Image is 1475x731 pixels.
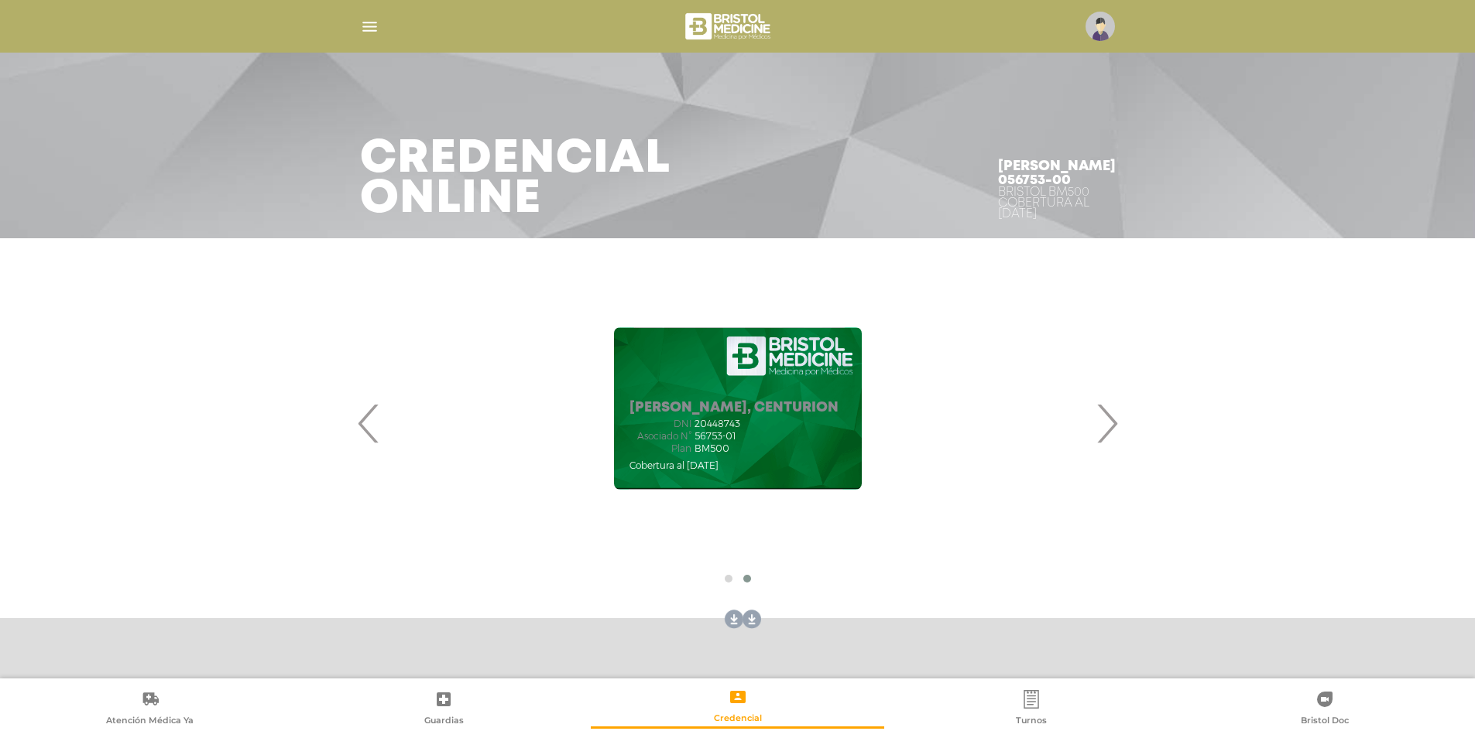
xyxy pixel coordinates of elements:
span: 20448743 [695,418,740,429]
span: 56753-01 [695,431,736,442]
a: Turnos [884,689,1178,729]
a: Credencial [591,687,884,726]
a: Atención Médica Ya [3,689,297,729]
img: Cober_menu-lines-white.svg [360,17,379,36]
span: Plan [629,443,691,454]
span: Asociado N° [629,431,691,442]
span: Cobertura al [DATE] [629,459,719,471]
div: Bristol BM500 Cobertura al [DATE] [998,187,1116,220]
span: Atención Médica Ya [106,715,194,729]
span: Next [1092,381,1122,465]
span: Guardias [424,715,464,729]
img: profile-placeholder.svg [1086,12,1115,41]
h4: [PERSON_NAME] 056753-00 [998,159,1116,187]
h5: [PERSON_NAME], CENTURION [629,400,839,417]
span: BM500 [695,443,729,454]
h3: Credencial Online [360,139,671,220]
span: Bristol Doc [1301,715,1349,729]
span: Turnos [1016,715,1047,729]
img: bristol-medicine-blanco.png [683,8,775,45]
span: Previous [354,381,384,465]
a: Bristol Doc [1178,689,1472,729]
span: Credencial [714,712,762,726]
span: DNI [629,418,691,429]
a: Guardias [297,689,590,729]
